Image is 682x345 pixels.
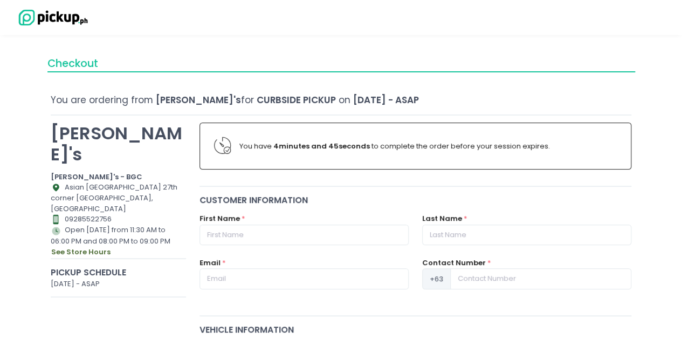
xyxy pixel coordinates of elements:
div: You are ordering from for on [51,93,631,107]
label: First Name [199,213,240,224]
span: +63 [422,268,451,289]
p: [PERSON_NAME]'s [51,123,186,165]
span: [PERSON_NAME]'s [156,93,241,106]
b: [PERSON_NAME]'s - BGC [51,172,142,182]
input: Last Name [422,225,631,245]
span: [DATE] - ASAP [353,93,419,106]
div: Pickup Schedule [51,266,186,279]
img: logo [13,8,89,27]
span: Curbside Pickup [257,93,336,106]
input: First Name [199,225,409,245]
div: Checkout [47,56,635,72]
label: Last Name [422,213,462,224]
div: Open [DATE] from 11:30 AM to 06:00 PM and 08:00 PM to 09:00 PM [51,225,186,258]
div: 09285522756 [51,214,186,225]
div: Asian [GEOGRAPHIC_DATA] 27th corner [GEOGRAPHIC_DATA], [GEOGRAPHIC_DATA] [51,182,186,214]
div: [DATE] - ASAP [51,279,186,289]
div: Customer Information [199,194,632,206]
input: Email [199,268,409,289]
div: Vehicle Information [199,323,632,336]
input: Contact Number [450,268,631,289]
b: 4 minutes and 45 seconds [273,141,370,151]
button: see store hours [51,246,111,258]
label: Contact Number [422,258,486,268]
div: You have to complete the order before your session expires. [239,141,617,152]
label: Email [199,258,221,268]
